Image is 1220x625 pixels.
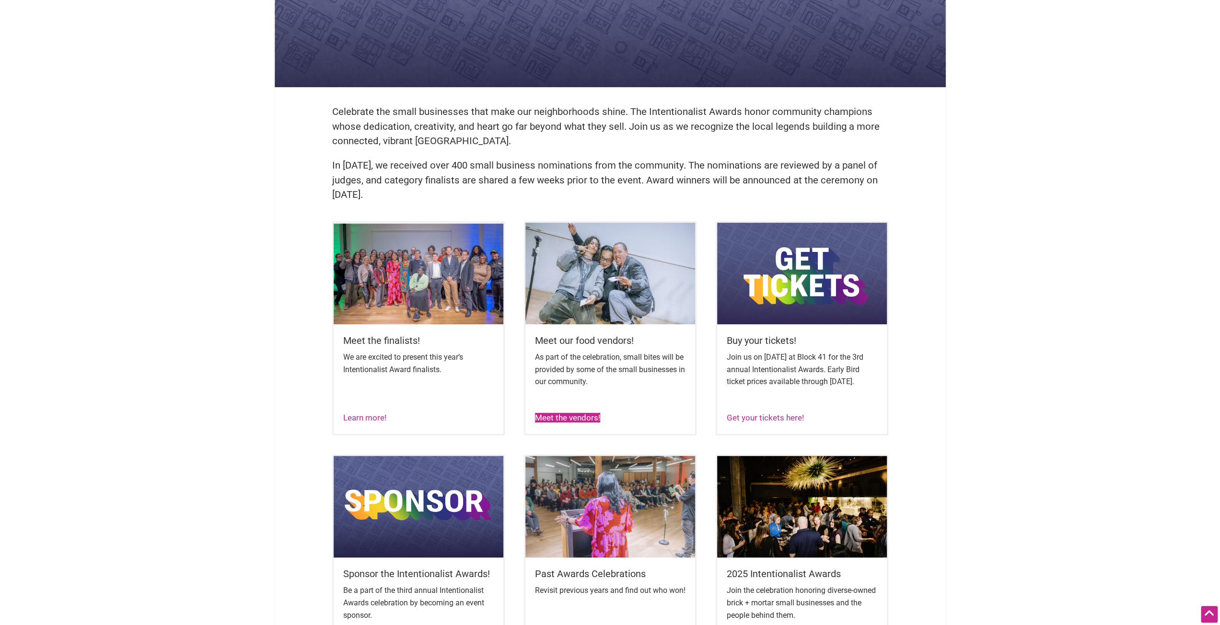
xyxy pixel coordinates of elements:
p: Be a part of the third annual Intentionalist Awards celebration by becoming an event sponsor. [343,584,494,621]
h5: 2025 Intentionalist Awards [727,567,877,580]
h5: Past Awards Celebrations [535,567,686,580]
h5: Meet the finalists! [343,334,494,347]
h5: Buy your tickets! [727,334,877,347]
p: Join the celebration honoring diverse-owned brick + mortar small businesses and the people behind... [727,584,877,621]
a: Meet the vendors! [535,413,600,422]
p: Celebrate the small businesses that make our neighborhoods shine. The Intentionalist Awards honor... [332,104,888,148]
h5: Meet our food vendors! [535,334,686,347]
div: Scroll Back to Top [1201,606,1218,623]
p: In [DATE], we received over 400 small business nominations from the community. The nominations ar... [332,158,888,202]
p: We are excited to present this year’s Intentionalist Award finalists. [343,351,494,375]
a: Learn more! [343,413,386,422]
p: Revisit previous years and find out who won! [535,584,686,597]
a: Get your tickets here! [727,413,804,422]
h5: Sponsor the Intentionalist Awards! [343,567,494,580]
p: Join us on [DATE] at Block 41 for the 3rd annual Intentionalist Awards. Early Bird ticket prices ... [727,351,877,388]
p: As part of the celebration, small bites will be provided by some of the small businesses in our c... [535,351,686,388]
